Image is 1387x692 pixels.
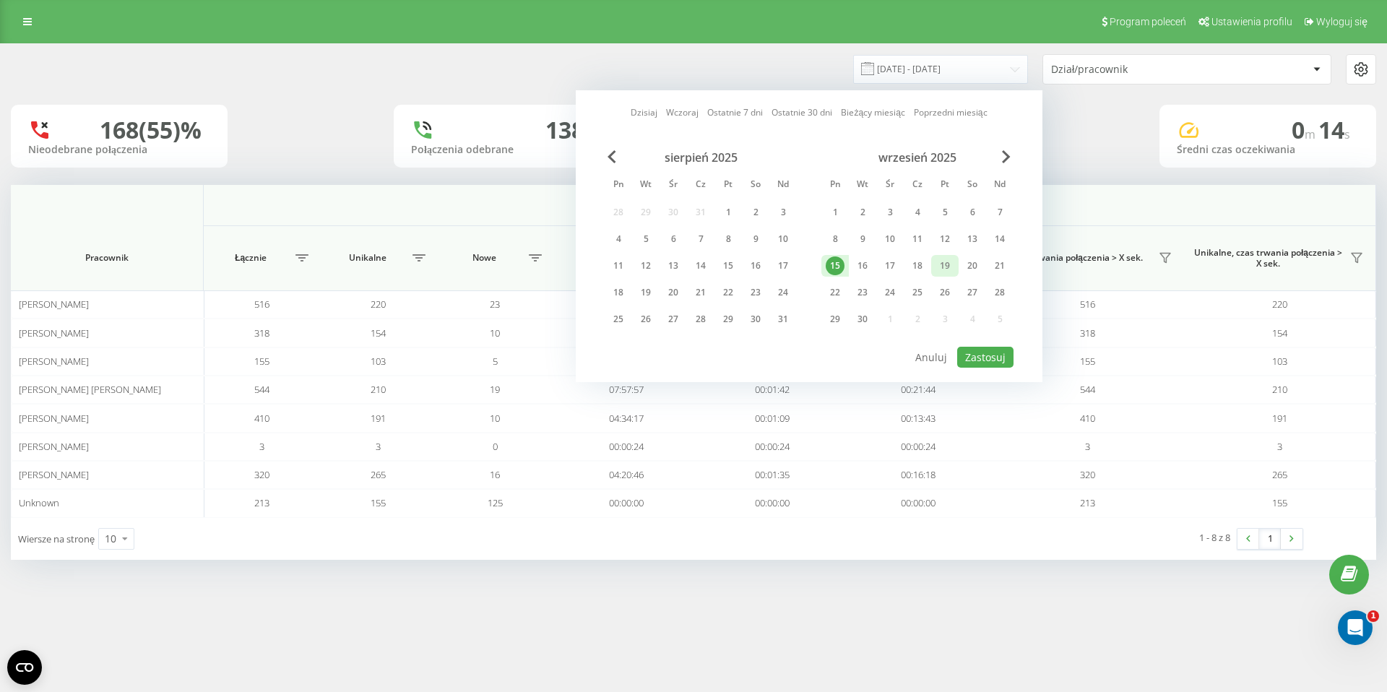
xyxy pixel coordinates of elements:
[488,496,503,509] span: 125
[962,175,983,196] abbr: sobota
[1272,496,1287,509] span: 155
[907,347,955,368] button: Anuluj
[719,230,738,248] div: 8
[826,283,844,302] div: 22
[371,383,386,396] span: 210
[742,255,769,277] div: sob 16 sie 2025
[931,282,959,303] div: pt 26 wrz 2025
[1316,16,1367,27] span: Wyloguj się
[371,412,386,425] span: 191
[605,282,632,303] div: pon 18 sie 2025
[1080,412,1095,425] span: 410
[907,175,928,196] abbr: czwartek
[609,230,628,248] div: 4
[774,283,792,302] div: 24
[27,252,186,264] span: Pracownik
[769,228,797,250] div: ndz 10 sie 2025
[371,468,386,481] span: 265
[1277,440,1282,453] span: 3
[1318,114,1350,145] span: 14
[821,282,849,303] div: pon 22 wrz 2025
[490,298,500,311] span: 23
[1199,530,1230,545] div: 1 - 8 z 8
[660,255,687,277] div: śr 13 sie 2025
[881,256,899,275] div: 17
[853,230,872,248] div: 9
[959,255,986,277] div: sob 20 wrz 2025
[100,116,202,144] div: 168 (55)%
[845,433,991,461] td: 00:00:24
[553,290,699,319] td: 08:23:30
[714,308,742,330] div: pt 29 sie 2025
[719,203,738,222] div: 1
[989,175,1011,196] abbr: niedziela
[774,256,792,275] div: 17
[849,255,876,277] div: wt 16 wrz 2025
[876,282,904,303] div: śr 24 wrz 2025
[986,202,1014,223] div: ndz 7 wrz 2025
[714,255,742,277] div: pt 15 sie 2025
[745,175,766,196] abbr: sobota
[19,468,89,481] span: [PERSON_NAME]
[1080,468,1095,481] span: 320
[254,383,269,396] span: 544
[769,308,797,330] div: ndz 31 sie 2025
[327,252,408,264] span: Unikalne
[254,298,269,311] span: 516
[1080,383,1095,396] span: 544
[632,255,660,277] div: wt 12 sie 2025
[490,383,500,396] span: 19
[19,496,59,509] span: Unknown
[1272,298,1287,311] span: 220
[1272,468,1287,481] span: 265
[959,202,986,223] div: sob 6 wrz 2025
[1272,412,1287,425] span: 191
[853,283,872,302] div: 23
[881,230,899,248] div: 10
[908,230,927,248] div: 11
[824,175,846,196] abbr: poniedziałek
[821,228,849,250] div: pon 8 wrz 2025
[849,308,876,330] div: wt 30 wrz 2025
[636,310,655,329] div: 26
[19,383,161,396] span: [PERSON_NAME] [PERSON_NAME]
[691,283,710,302] div: 21
[376,440,381,453] span: 3
[699,404,845,432] td: 00:01:09
[1305,126,1318,142] span: m
[687,255,714,277] div: czw 14 sie 2025
[1367,610,1379,622] span: 1
[963,283,982,302] div: 27
[1272,383,1287,396] span: 210
[936,230,954,248] div: 12
[7,650,42,685] button: Open CMP widget
[742,282,769,303] div: sob 23 sie 2025
[664,230,683,248] div: 6
[699,433,845,461] td: 00:00:24
[845,461,991,489] td: 00:16:18
[931,255,959,277] div: pt 19 wrz 2025
[545,116,584,144] div: 138
[490,412,500,425] span: 10
[1191,247,1345,269] span: Unikalne, czas trwania połączenia > X sek.
[444,252,525,264] span: Nowe
[371,326,386,339] span: 154
[28,144,210,156] div: Nieodebrane połączenia
[254,496,269,509] span: 213
[690,175,712,196] abbr: czwartek
[691,256,710,275] div: 14
[742,308,769,330] div: sob 30 sie 2025
[957,347,1014,368] button: Zastosuj
[936,256,954,275] div: 19
[632,228,660,250] div: wt 5 sie 2025
[769,282,797,303] div: ndz 24 sie 2025
[411,144,593,156] div: Połączenia odebrane
[879,175,901,196] abbr: środa
[664,283,683,302] div: 20
[904,202,931,223] div: czw 4 wrz 2025
[211,252,292,264] span: Łącznie
[841,105,904,119] a: Bieżący miesiąc
[660,228,687,250] div: śr 6 sie 2025
[605,308,632,330] div: pon 25 sie 2025
[714,202,742,223] div: pt 1 sie 2025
